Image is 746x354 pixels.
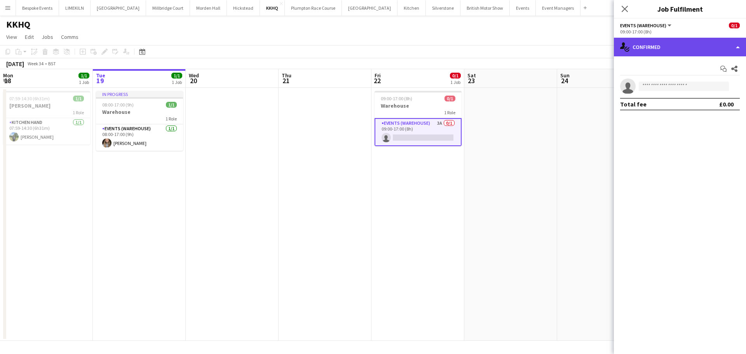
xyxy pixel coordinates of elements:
[536,0,580,16] button: Event Managers
[16,0,59,16] button: Bespoke Events
[342,0,397,16] button: [GEOGRAPHIC_DATA]
[614,4,746,14] h3: Job Fulfilment
[375,102,462,109] h3: Warehouse
[450,73,461,78] span: 0/1
[373,76,381,85] span: 22
[166,116,177,122] span: 1 Role
[614,38,746,56] div: Confirmed
[729,23,740,28] span: 0/1
[460,0,510,16] button: British Motor Show
[102,102,134,108] span: 08:00-17:00 (9h)
[444,110,455,115] span: 1 Role
[620,23,673,28] button: Events (Warehouse)
[282,72,291,79] span: Thu
[560,72,570,79] span: Sun
[9,96,50,101] span: 07:59-14:30 (6h31m)
[6,33,17,40] span: View
[3,118,90,145] app-card-role: Kitchen Hand1/107:59-14:30 (6h31m)[PERSON_NAME]
[227,0,260,16] button: Hickstead
[6,60,24,68] div: [DATE]
[3,72,13,79] span: Mon
[559,76,570,85] span: 24
[25,33,34,40] span: Edit
[172,79,182,85] div: 1 Job
[188,76,199,85] span: 20
[59,0,91,16] button: LIMEKILN
[620,100,647,108] div: Total fee
[466,76,476,85] span: 23
[96,108,183,115] h3: Warehouse
[91,0,146,16] button: [GEOGRAPHIC_DATA]
[96,124,183,151] app-card-role: Events (Warehouse)1/108:00-17:00 (9h)[PERSON_NAME]
[381,96,412,101] span: 09:00-17:00 (8h)
[189,72,199,79] span: Wed
[146,0,190,16] button: Millbridge Court
[510,0,536,16] button: Events
[281,76,291,85] span: 21
[61,33,78,40] span: Comms
[450,79,460,85] div: 1 Job
[96,91,183,151] app-job-card: In progress08:00-17:00 (9h)1/1Warehouse1 RoleEvents (Warehouse)1/108:00-17:00 (9h)[PERSON_NAME]
[42,33,53,40] span: Jobs
[6,19,30,30] h1: KKHQ
[96,91,183,97] div: In progress
[190,0,227,16] button: Morden Hall
[166,102,177,108] span: 1/1
[48,61,56,66] div: BST
[58,32,82,42] a: Comms
[95,76,105,85] span: 19
[73,96,84,101] span: 1/1
[79,79,89,85] div: 1 Job
[397,0,426,16] button: Kitchen
[3,32,20,42] a: View
[620,29,740,35] div: 09:00-17:00 (8h)
[375,118,462,146] app-card-role: Events (Warehouse)3A0/109:00-17:00 (8h)
[26,61,45,66] span: Week 34
[444,96,455,101] span: 0/1
[3,102,90,109] h3: [PERSON_NAME]
[3,91,90,145] app-job-card: 07:59-14:30 (6h31m)1/1[PERSON_NAME]1 RoleKitchen Hand1/107:59-14:30 (6h31m)[PERSON_NAME]
[38,32,56,42] a: Jobs
[260,0,285,16] button: KKHQ
[285,0,342,16] button: Plumpton Race Course
[96,72,105,79] span: Tue
[78,73,89,78] span: 1/1
[375,72,381,79] span: Fri
[2,76,13,85] span: 18
[171,73,182,78] span: 1/1
[620,23,666,28] span: Events (Warehouse)
[719,100,734,108] div: £0.00
[467,72,476,79] span: Sat
[22,32,37,42] a: Edit
[73,110,84,115] span: 1 Role
[375,91,462,146] app-job-card: 09:00-17:00 (8h)0/1Warehouse1 RoleEvents (Warehouse)3A0/109:00-17:00 (8h)
[426,0,460,16] button: Silverstone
